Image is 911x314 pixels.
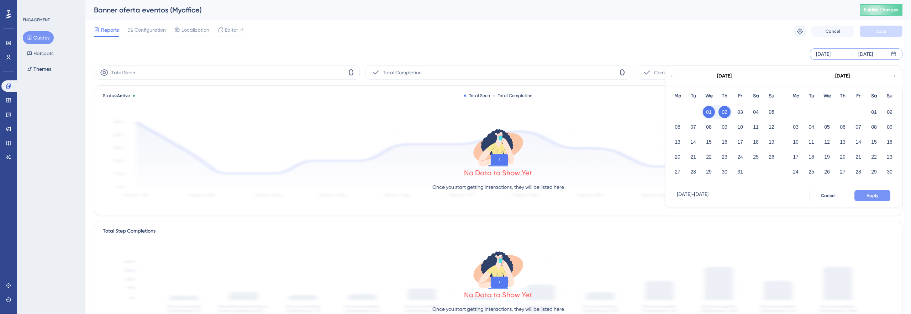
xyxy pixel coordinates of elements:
[734,106,746,118] button: 03
[821,151,833,163] button: 19
[23,63,56,75] button: Themes
[23,17,50,23] div: ENGAGEMENT
[464,93,490,99] div: Total Seen
[670,92,685,100] div: Mo
[717,92,732,100] div: Th
[805,166,817,178] button: 25
[821,121,833,133] button: 05
[748,92,764,100] div: Sa
[464,290,532,300] div: No Data to Show Yet
[860,26,902,37] button: Save
[117,93,130,98] span: Active
[765,136,778,148] button: 19
[837,151,849,163] button: 20
[868,166,880,178] button: 29
[654,68,693,77] span: Completion Rate
[94,5,842,15] div: Banner oferta eventos (Myoffice)
[764,92,779,100] div: Su
[884,121,896,133] button: 09
[866,92,882,100] div: Sa
[837,121,849,133] button: 06
[835,72,850,80] div: [DATE]
[852,136,864,148] button: 14
[718,151,731,163] button: 23
[135,26,166,34] span: Configuration
[672,151,684,163] button: 20
[882,92,897,100] div: Su
[765,106,778,118] button: 05
[837,136,849,148] button: 13
[790,151,802,163] button: 17
[718,106,731,118] button: 02
[23,47,58,60] button: Hotspots
[432,183,564,191] p: Once you start getting interactions, they will be listed here
[804,92,819,100] div: Tu
[672,166,684,178] button: 27
[805,136,817,148] button: 11
[835,92,851,100] div: Th
[854,190,890,201] button: Apply
[821,193,836,198] span: Cancel
[718,121,731,133] button: 09
[809,190,847,201] button: Cancel
[732,92,748,100] div: Fr
[734,136,746,148] button: 17
[864,7,898,13] span: Publish Changes
[884,166,896,178] button: 30
[677,190,709,201] div: [DATE] - [DATE]
[750,136,762,148] button: 18
[703,106,715,118] button: 01
[765,151,778,163] button: 26
[687,151,699,163] button: 21
[717,72,732,80] div: [DATE]
[493,93,532,99] div: Total Completion
[685,92,701,100] div: Tu
[790,136,802,148] button: 10
[225,26,238,34] span: Editor
[181,26,209,34] span: Localization
[788,92,804,100] div: Mo
[867,193,878,198] span: Apply
[851,92,866,100] div: Fr
[687,166,699,178] button: 28
[805,121,817,133] button: 04
[703,136,715,148] button: 15
[811,26,854,37] button: Cancel
[734,121,746,133] button: 10
[750,151,762,163] button: 25
[750,121,762,133] button: 11
[884,136,896,148] button: 16
[821,136,833,148] button: 12
[672,121,684,133] button: 06
[884,106,896,118] button: 02
[837,166,849,178] button: 27
[868,151,880,163] button: 22
[111,68,135,77] span: Total Seen
[790,121,802,133] button: 03
[703,121,715,133] button: 08
[348,67,354,78] span: 0
[718,166,731,178] button: 30
[868,106,880,118] button: 01
[852,151,864,163] button: 21
[718,136,731,148] button: 16
[101,26,119,34] span: Reports
[852,121,864,133] button: 07
[701,92,717,100] div: We
[672,136,684,148] button: 13
[687,121,699,133] button: 07
[884,151,896,163] button: 23
[687,136,699,148] button: 14
[816,50,831,58] div: [DATE]
[790,166,802,178] button: 24
[819,92,835,100] div: We
[383,68,422,77] span: Total Completion
[765,121,778,133] button: 12
[826,28,840,34] span: Cancel
[620,67,625,78] span: 0
[464,168,532,178] div: No Data to Show Yet
[103,227,156,235] div: Total Step Completions
[858,50,873,58] div: [DATE]
[876,28,886,34] span: Save
[868,121,880,133] button: 08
